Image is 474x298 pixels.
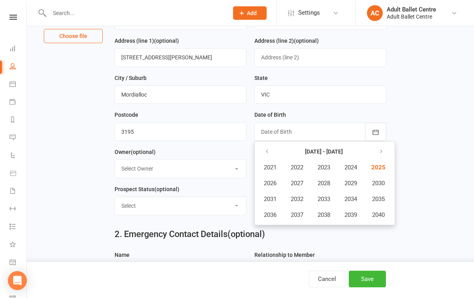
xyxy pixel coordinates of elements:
a: General attendance kiosk mode [9,254,27,272]
button: 2028 [311,176,337,191]
label: Name [115,251,130,259]
span: 2034 [344,196,357,203]
button: 2023 [311,160,337,175]
span: 2036 [264,211,276,218]
button: 2034 [338,192,364,207]
a: People [9,58,27,76]
button: 2027 [284,176,310,191]
label: State [254,74,268,82]
span: 2038 [318,211,330,218]
input: Address (line 2) [254,48,386,66]
span: 2029 [344,180,357,187]
span: 2040 [372,211,385,218]
div: Open Intercom Messenger [8,271,27,290]
input: Address (line 1) [115,48,246,66]
button: 2021 [257,160,283,175]
div: Adult Ballet Centre [387,13,436,20]
a: What's New [9,236,27,254]
button: 2036 [257,207,283,222]
span: 2023 [318,164,330,171]
input: State [254,85,386,104]
label: Owner [115,148,156,156]
button: 2030 [365,176,392,191]
label: Address (line 2) [254,36,319,45]
span: Settings [298,4,320,22]
span: 2031 [264,196,276,203]
button: 2032 [284,192,310,207]
span: Add [247,10,257,16]
label: City / Suburb [115,74,147,82]
button: 2031 [257,192,283,207]
label: Prospect Status [115,185,179,194]
div: Adult Ballet Centre [387,6,436,13]
a: Payments [9,94,27,112]
button: Save [349,271,386,287]
span: 2026 [264,180,276,187]
span: (optional) [228,229,265,239]
button: Add [233,6,267,20]
input: Search... [47,8,223,19]
input: City / Suburb [115,85,246,104]
label: Address (line 1) [115,36,179,45]
button: 2025 [365,160,392,175]
span: 2032 [291,196,303,203]
a: Calendar [9,76,27,94]
label: Postcode [115,110,138,119]
button: 2024 [338,160,364,175]
span: 2033 [318,196,330,203]
button: 2029 [338,176,364,191]
button: 2026 [257,176,283,191]
strong: [DATE] - [DATE] [305,148,343,155]
button: 2039 [338,207,364,222]
button: 2040 [365,207,392,222]
a: Dashboard [9,40,27,58]
input: Postcode [115,123,246,141]
spang: (optional) [154,38,179,44]
span: 2025 [371,164,386,171]
span: 2035 [372,196,385,203]
label: Relationship to Member [254,251,315,259]
span: 2024 [344,164,357,171]
span: 2030 [372,180,385,187]
spang: (optional) [294,38,319,44]
button: 2033 [311,192,337,207]
button: 2037 [284,207,310,222]
spang: (optional) [131,149,156,155]
h2: 2. Emergency Contact Details [115,230,386,239]
span: 2022 [291,164,303,171]
span: 2039 [344,211,357,218]
button: 2035 [365,192,392,207]
a: Reports [9,112,27,129]
button: 2038 [311,207,337,222]
label: Date of Birth [254,110,286,119]
button: 2022 [284,160,310,175]
span: 2028 [318,180,330,187]
span: 2021 [264,164,276,171]
span: 2027 [291,180,303,187]
div: AC [367,5,383,21]
button: Choose file [44,29,103,43]
span: 2037 [291,211,303,218]
button: Cancel [309,271,345,287]
a: Product Sales [9,165,27,183]
spang: (optional) [154,186,179,192]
